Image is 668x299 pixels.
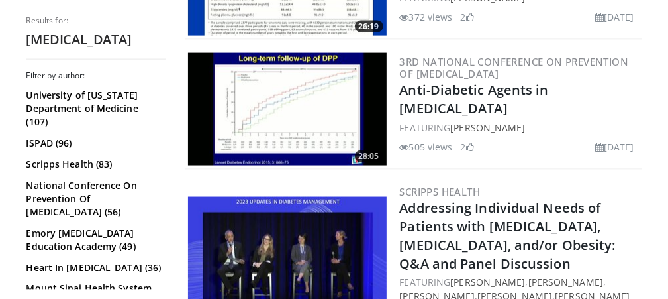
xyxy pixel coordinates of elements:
[26,261,162,274] a: Heart In [MEDICAL_DATA] (36)
[355,21,383,32] span: 26:19
[400,55,629,80] a: 3rd National Conference On Prevention Of [MEDICAL_DATA]
[400,140,453,154] li: 505 views
[26,70,166,81] h3: Filter by author:
[595,10,634,24] li: [DATE]
[461,140,474,154] li: 2
[450,121,525,134] a: [PERSON_NAME]
[26,179,162,219] a: National Conference On Prevention Of [MEDICAL_DATA] (56)
[26,15,166,26] p: Results for:
[528,276,603,289] a: [PERSON_NAME]
[400,121,640,135] div: FEATURING
[400,185,481,198] a: Scripps Health
[26,227,162,253] a: Emory [MEDICAL_DATA] Education Academy (49)
[400,81,549,117] a: Anti-Diabetic Agents in [MEDICAL_DATA]
[595,140,634,154] li: [DATE]
[400,10,453,24] li: 372 views
[188,53,387,166] a: 28:05
[26,158,162,171] a: Scripps Health (83)
[26,137,162,150] a: ISPAD (96)
[26,31,166,48] h2: [MEDICAL_DATA]
[26,89,162,129] a: University of [US_STATE] Department of Medicine (107)
[450,276,525,289] a: [PERSON_NAME]
[355,150,383,162] span: 28:05
[188,53,387,166] img: 2fcea2b6-39e0-4a23-a09c-1cf50b1707e8.300x170_q85_crop-smart_upscale.jpg
[400,199,616,272] a: Addressing Individual Needs of Patients with [MEDICAL_DATA], [MEDICAL_DATA], and/or Obesity: Q&A ...
[461,10,474,24] li: 2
